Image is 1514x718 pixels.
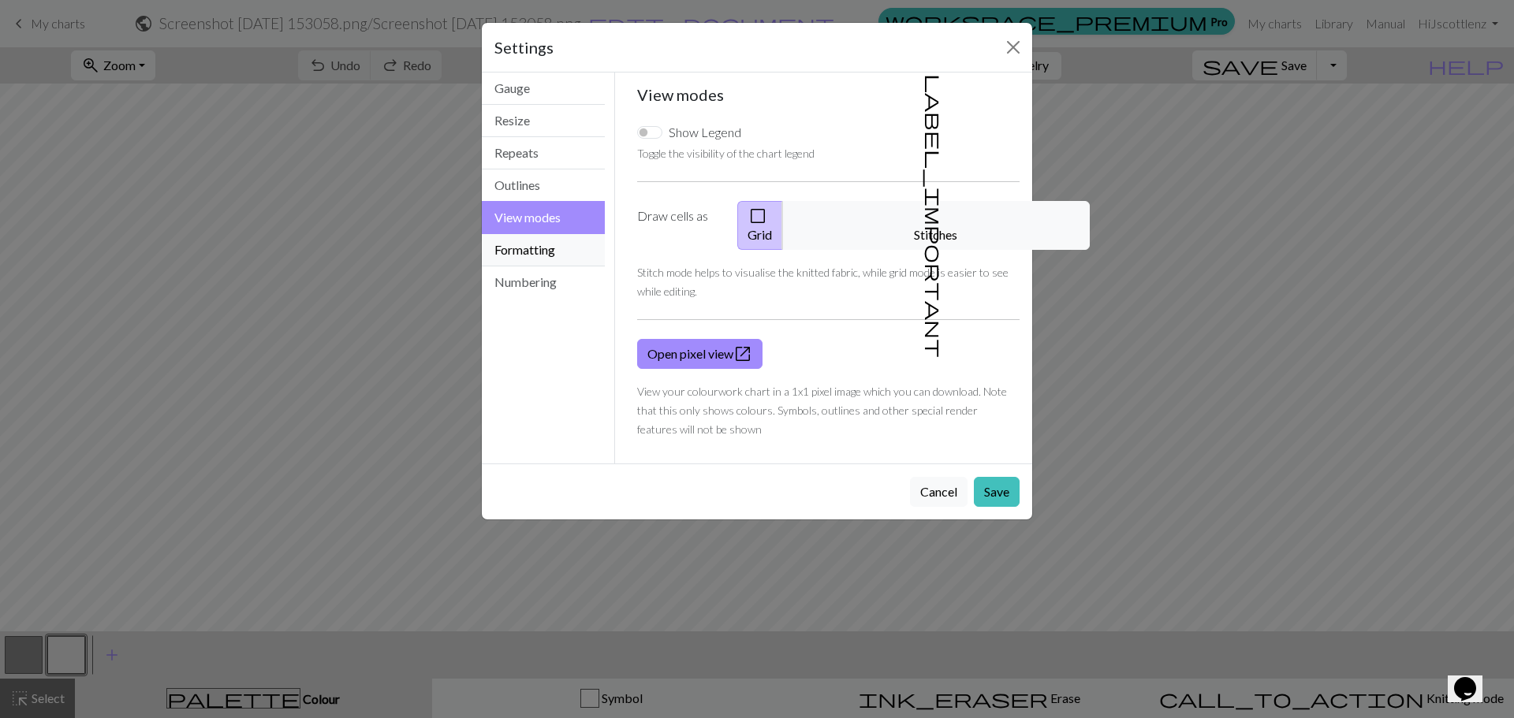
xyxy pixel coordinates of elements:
iframe: chat widget [1448,655,1498,702]
span: check_box_outline_blank [748,205,767,227]
span: open_in_new [733,343,752,365]
button: Numbering [482,266,605,298]
small: View your colourwork chart in a 1x1 pixel image which you can download. Note that this only shows... [637,385,1007,436]
button: Cancel [910,477,968,507]
button: View modes [482,201,605,234]
button: Formatting [482,234,605,266]
button: Resize [482,105,605,137]
small: Toggle the visibility of the chart legend [637,147,815,160]
h5: View modes [637,85,1020,104]
label: Draw cells as [628,201,728,250]
small: Stitch mode helps to visualise the knitted fabric, while grid mode is easier to see while editing. [637,266,1009,298]
button: Gauge [482,73,605,105]
button: Stitches [782,201,1090,250]
button: Close [1001,35,1026,60]
button: Save [974,477,1020,507]
button: Repeats [482,137,605,169]
span: label_important [923,74,945,358]
h5: Settings [494,35,554,59]
button: Grid [737,201,783,250]
button: Outlines [482,169,605,202]
label: Show Legend [669,123,741,142]
a: Open pixel view [637,339,763,369]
